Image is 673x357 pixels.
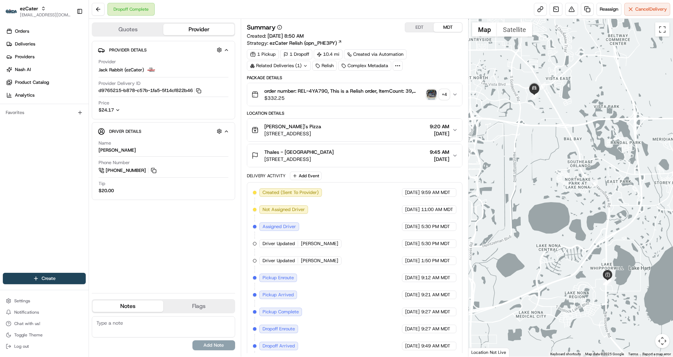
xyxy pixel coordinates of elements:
[3,296,86,306] button: Settings
[147,66,155,74] img: jack_rabbit_logo.png
[57,156,117,168] a: 💻API Documentation
[71,176,86,181] span: Pylon
[15,92,35,98] span: Analytics
[99,140,111,146] span: Name
[98,44,229,56] button: Provider Details
[264,148,334,156] span: Thales - [GEOGRAPHIC_DATA]
[301,258,338,264] span: [PERSON_NAME]
[63,129,78,135] span: [DATE]
[7,67,20,80] img: 1736555255976-a54dd68f-1ca7-489b-9aae-adbdc363a1c4
[59,110,62,115] span: •
[312,61,337,71] div: Relish
[15,28,29,34] span: Orders
[497,22,532,37] button: Show satellite imagery
[405,292,420,298] span: [DATE]
[163,301,234,312] button: Flags
[3,273,86,284] button: Create
[7,159,13,165] div: 📗
[600,6,618,12] span: Reassign
[247,61,311,71] div: Related Deliveries (1)
[15,66,31,73] span: Nash AI
[32,67,117,75] div: Start new chat
[50,175,86,181] a: Powered byPylon
[247,39,342,47] div: Strategy:
[264,123,321,130] span: [PERSON_NAME]'s Pizza
[14,298,30,304] span: Settings
[421,292,450,298] span: 9:21 AM MDT
[421,326,450,332] span: 9:27 AM MDT
[99,147,136,153] div: [PERSON_NAME]
[590,179,598,187] div: 4
[3,3,74,20] button: ezCaterezCater[EMAIL_ADDRESS][DOMAIN_NAME]
[468,348,509,357] div: Location Not Live
[421,343,450,349] span: 9:49 AM MDT
[247,24,276,31] h3: Summary
[280,49,312,59] div: 1 Dropoff
[421,275,450,281] span: 9:12 AM MDT
[247,32,304,39] span: Created:
[3,107,86,118] div: Favorites
[430,156,449,163] span: [DATE]
[470,347,494,357] img: Google
[109,47,147,53] span: Provider Details
[92,24,163,35] button: Quotes
[344,49,407,59] a: Created via Automation
[267,33,304,39] span: [DATE] 8:50 AM
[655,22,669,37] button: Toggle fullscreen view
[264,94,424,102] span: $332.25
[3,64,89,75] a: Nash AI
[7,103,18,116] img: Jes Laurent
[7,122,18,134] img: Masood Aslam
[603,277,611,285] div: 3
[405,258,420,264] span: [DATE]
[264,156,334,163] span: [STREET_ADDRESS]
[14,344,29,349] span: Log out
[290,172,322,180] button: Add Event
[7,28,129,39] p: Welcome 👋
[3,319,86,329] button: Chat with us!
[405,23,434,32] button: EDT
[263,275,294,281] span: Pickup Enroute
[4,156,57,168] a: 📗Knowledge Base
[110,91,129,99] button: See all
[430,123,449,130] span: 9:20 AM
[3,51,89,63] a: Providers
[421,223,450,230] span: 5:30 PM MDT
[405,309,420,315] span: [DATE]
[247,119,462,141] button: [PERSON_NAME]'s Pizza[STREET_ADDRESS]9:20 AM[DATE]
[14,309,39,315] span: Notifications
[99,80,141,87] span: Provider Delivery ID
[405,223,420,230] span: [DATE]
[430,148,449,156] span: 9:45 AM
[163,24,234,35] button: Provider
[338,61,391,71] div: Complex Metadata
[263,326,295,332] span: Dropoff Enroute
[3,26,89,37] a: Orders
[405,206,420,213] span: [DATE]
[14,321,40,326] span: Chat with us!
[421,206,453,213] span: 11:00 AM MDT
[247,110,462,116] div: Location Details
[63,110,78,115] span: [DATE]
[60,159,66,165] div: 💻
[3,307,86,317] button: Notifications
[635,6,667,12] span: Cancel Delivery
[98,125,229,137] button: Driver Details
[3,77,89,88] a: Product Catalog
[421,189,450,196] span: 9:59 AM MDT
[655,334,669,348] button: Map camera controls
[14,129,20,135] img: 1736555255976-a54dd68f-1ca7-489b-9aae-adbdc363a1c4
[426,90,449,99] button: photo_proof_of_pickup image+4
[434,23,462,32] button: MDT
[405,240,420,247] span: [DATE]
[405,275,420,281] span: [DATE]
[421,258,450,264] span: 1:50 PM MDT
[430,130,449,137] span: [DATE]
[99,100,109,106] span: Price
[92,301,163,312] button: Notes
[263,309,299,315] span: Pickup Complete
[426,90,436,99] img: photo_proof_of_pickup image
[121,70,129,78] button: Start new chat
[32,75,98,80] div: We're available if you need us!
